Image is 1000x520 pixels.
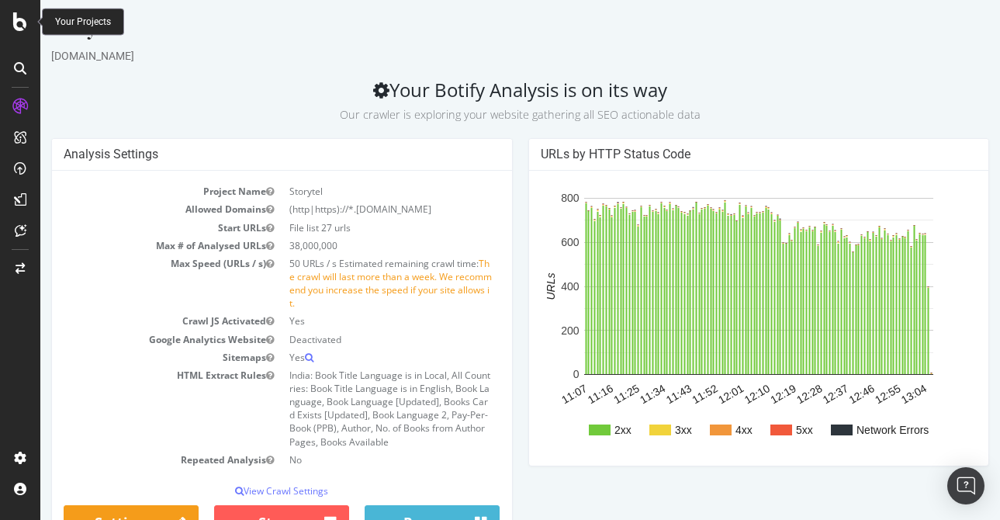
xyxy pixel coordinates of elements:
[947,467,984,504] div: Open Intercom Messenger
[241,219,459,237] td: File list 27 urls
[23,182,241,200] td: Project Name
[241,451,459,469] td: No
[521,324,539,337] text: 200
[635,424,652,436] text: 3xx
[521,236,539,248] text: 600
[11,16,949,48] div: Storytel
[23,255,241,313] td: Max Speed (URLs / s)
[23,147,460,162] h4: Analysis Settings
[816,424,888,436] text: Network Errors
[532,369,538,381] text: 0
[241,200,459,218] td: (http|https)://*.[DOMAIN_NAME]
[11,79,949,123] h2: Your Botify Analysis is on its way
[241,182,459,200] td: Storytel
[23,484,460,497] p: View Crawl Settings
[500,147,937,162] h4: URLs by HTTP Status Code
[695,424,712,436] text: 4xx
[249,257,452,310] span: The crawl will last more than a week. We recommend you increase the speed if your site allows it.
[241,331,459,348] td: Deactivated
[241,237,459,255] td: 38,000,000
[23,237,241,255] td: Max # of Analysed URLs
[23,366,241,451] td: HTML Extract Rules
[676,382,706,406] text: 12:01
[11,48,949,64] div: [DOMAIN_NAME]
[728,382,758,406] text: 12:19
[780,382,810,406] text: 12:37
[832,382,863,406] text: 12:55
[521,280,539,293] text: 400
[241,348,459,366] td: Yes
[754,382,784,406] text: 12:28
[23,219,241,237] td: Start URLs
[574,424,591,436] text: 2xx
[241,255,459,313] td: 50 URLs / s Estimated remaining crawl time:
[23,312,241,330] td: Crawl JS Activated
[55,16,111,29] div: Your Projects
[545,382,575,406] text: 11:16
[521,192,539,205] text: 800
[623,382,653,406] text: 11:43
[504,273,517,300] text: URLs
[241,312,459,330] td: Yes
[23,331,241,348] td: Google Analytics Website
[806,382,836,406] text: 12:46
[518,382,548,406] text: 11:07
[701,382,732,406] text: 12:10
[23,451,241,469] td: Repeated Analysis
[23,348,241,366] td: Sitemaps
[649,382,680,406] text: 11:52
[241,366,459,451] td: India: Book Title Language is in Local, All Countries: Book Title Language is in English, Book La...
[299,107,660,122] small: Our crawler is exploring your website gathering all SEO actionable data
[571,382,601,406] text: 11:25
[23,200,241,218] td: Allowed Domains
[597,382,627,406] text: 11:34
[858,382,888,406] text: 13:04
[500,182,937,454] svg: A chart.
[756,424,773,436] text: 5xx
